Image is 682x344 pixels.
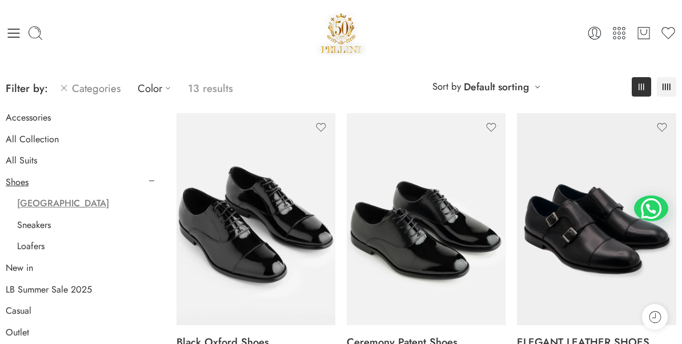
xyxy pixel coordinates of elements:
[660,25,676,41] a: Wishlist
[17,198,109,209] a: [GEOGRAPHIC_DATA]
[17,241,45,252] a: Loafers
[432,77,461,96] span: Sort by
[6,134,59,145] a: All Collection
[17,219,51,231] a: Sneakers
[6,112,51,123] a: Accessories
[6,155,37,166] a: All Suits
[188,75,233,102] p: 13 results
[6,327,29,338] a: Outlet
[138,75,176,102] a: Color
[6,284,92,295] a: LB Summer Sale 2025
[6,177,29,188] a: Shoes
[6,262,33,274] a: New in
[316,9,366,57] img: Pellini
[587,25,603,41] a: Login / Register
[6,305,31,317] a: Casual
[316,9,366,57] a: Pellini -
[464,79,529,95] a: Default sorting
[636,25,652,41] a: Cart
[59,75,121,102] a: Categories
[6,81,48,96] span: Filter by:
